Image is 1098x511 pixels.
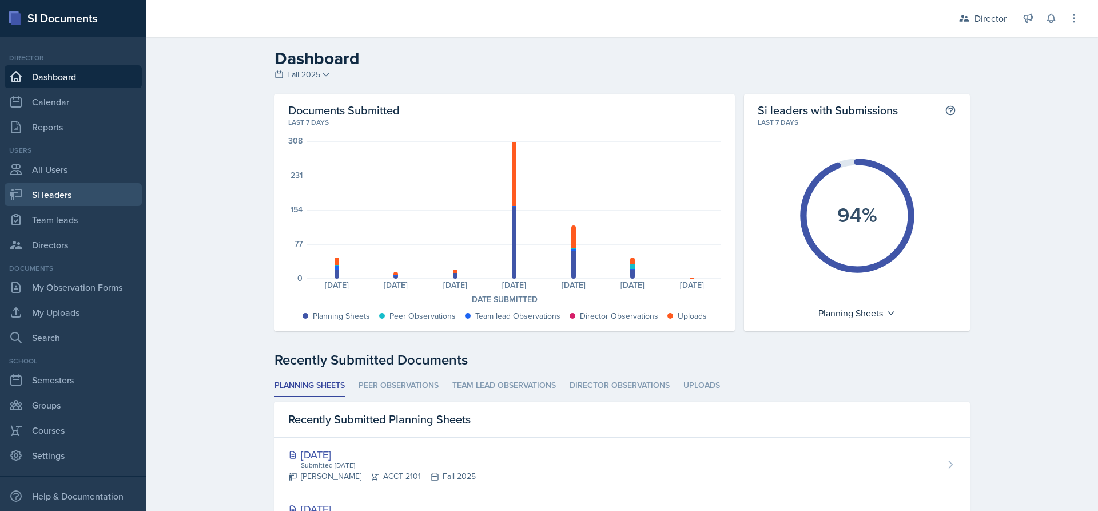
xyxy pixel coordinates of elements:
a: Team leads [5,208,142,231]
li: Director Observations [570,375,670,397]
h2: Dashboard [274,48,970,69]
div: [DATE] [425,281,484,289]
a: Search [5,326,142,349]
a: Directors [5,233,142,256]
div: Last 7 days [758,117,956,128]
h2: Documents Submitted [288,103,721,117]
div: [DATE] [366,281,425,289]
div: Planning Sheets [313,310,370,322]
li: Peer Observations [359,375,439,397]
div: Director Observations [580,310,658,322]
div: Date Submitted [288,294,721,306]
div: Users [5,145,142,156]
div: [PERSON_NAME] ACCT 2101 Fall 2025 [288,470,476,482]
a: Courses [5,419,142,442]
div: Recently Submitted Documents [274,350,970,370]
div: School [5,356,142,366]
div: Documents [5,263,142,274]
a: Semesters [5,369,142,391]
div: 77 [295,240,303,248]
div: [DATE] [484,281,543,289]
a: Reports [5,116,142,138]
a: Dashboard [5,65,142,88]
a: My Observation Forms [5,276,142,299]
div: [DATE] [662,281,721,289]
div: Director [974,11,1006,25]
span: Fall 2025 [287,69,320,81]
li: Planning Sheets [274,375,345,397]
div: Director [5,53,142,63]
div: Last 7 days [288,117,721,128]
div: Recently Submitted Planning Sheets [274,402,970,438]
li: Uploads [683,375,720,397]
div: Peer Observations [389,310,456,322]
a: Settings [5,444,142,467]
div: Uploads [678,310,707,322]
div: [DATE] [544,281,603,289]
a: All Users [5,158,142,181]
h2: Si leaders with Submissions [758,103,898,117]
div: 154 [291,205,303,213]
div: [DATE] [288,447,476,462]
div: 308 [288,137,303,145]
div: [DATE] [307,281,366,289]
div: Team lead Observations [475,310,560,322]
a: Groups [5,394,142,417]
li: Team lead Observations [452,375,556,397]
div: 0 [297,274,303,282]
a: My Uploads [5,301,142,324]
div: Planning Sheets [813,304,901,322]
div: Help & Documentation [5,485,142,508]
a: Si leaders [5,183,142,206]
div: Submitted [DATE] [300,460,476,470]
div: 231 [291,171,303,179]
div: [DATE] [603,281,662,289]
text: 94% [837,200,877,229]
a: [DATE] Submitted [DATE] [PERSON_NAME]ACCT 2101Fall 2025 [274,438,970,492]
a: Calendar [5,90,142,113]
